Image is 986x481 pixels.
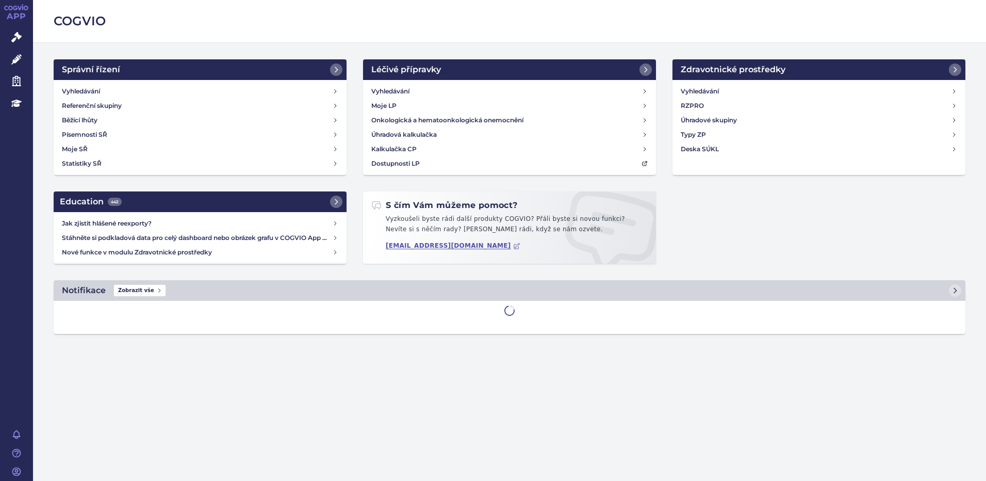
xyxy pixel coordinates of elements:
[681,101,704,111] h4: RZPRO
[58,127,342,142] a: Písemnosti SŘ
[58,245,342,260] a: Nové funkce v modulu Zdravotnické prostředky
[371,86,409,97] h4: Vyhledávání
[681,130,706,140] h4: Typy ZP
[58,156,342,171] a: Statistiky SŘ
[54,12,965,30] h2: COGVIO
[681,63,785,76] h2: Zdravotnické prostředky
[371,130,437,140] h4: Úhradová kalkulačka
[60,196,122,208] h2: Education
[371,144,417,154] h4: Kalkulačka CP
[371,63,441,76] h2: Léčivé přípravky
[58,216,342,231] a: Jak zjistit hlášené reexporty?
[363,59,656,80] a: Léčivé přípravky
[58,231,342,245] a: Stáhněte si podkladová data pro celý dashboard nebo obrázek grafu v COGVIO App modulu Analytics
[371,214,648,238] p: Vyzkoušeli byste rádi další produkty COGVIO? Přáli byste si novou funkci? Nevíte si s něčím rady?...
[367,156,652,171] a: Dostupnosti LP
[58,142,342,156] a: Moje SŘ
[54,191,347,212] a: Education442
[371,101,397,111] h4: Moje LP
[62,233,332,243] h4: Stáhněte si podkladová data pro celý dashboard nebo obrázek grafu v COGVIO App modulu Analytics
[62,63,120,76] h2: Správní řízení
[62,247,332,258] h4: Nové funkce v modulu Zdravotnické prostředky
[371,158,420,169] h4: Dostupnosti LP
[114,285,166,296] span: Zobrazit vše
[672,59,965,80] a: Zdravotnické prostředky
[367,127,652,142] a: Úhradová kalkulačka
[54,59,347,80] a: Správní řízení
[62,158,102,169] h4: Statistiky SŘ
[681,144,719,154] h4: Deska SÚKL
[58,84,342,99] a: Vyhledávání
[367,113,652,127] a: Onkologická a hematoonkologická onemocnění
[62,218,332,229] h4: Jak zjistit hlášené reexporty?
[386,242,520,250] a: [EMAIL_ADDRESS][DOMAIN_NAME]
[108,198,122,206] span: 442
[371,200,518,211] h2: S čím Vám můžeme pomoct?
[367,142,652,156] a: Kalkulačka CP
[367,99,652,113] a: Moje LP
[681,86,719,97] h4: Vyhledávání
[62,284,106,297] h2: Notifikace
[677,127,961,142] a: Typy ZP
[58,113,342,127] a: Běžící lhůty
[62,101,122,111] h4: Referenční skupiny
[677,142,961,156] a: Deska SÚKL
[62,86,100,97] h4: Vyhledávání
[681,115,737,125] h4: Úhradové skupiny
[677,99,961,113] a: RZPRO
[62,115,97,125] h4: Běžící lhůty
[62,130,107,140] h4: Písemnosti SŘ
[58,99,342,113] a: Referenční skupiny
[677,84,961,99] a: Vyhledávání
[371,115,523,125] h4: Onkologická a hematoonkologická onemocnění
[54,280,965,301] a: NotifikaceZobrazit vše
[62,144,88,154] h4: Moje SŘ
[677,113,961,127] a: Úhradové skupiny
[367,84,652,99] a: Vyhledávání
